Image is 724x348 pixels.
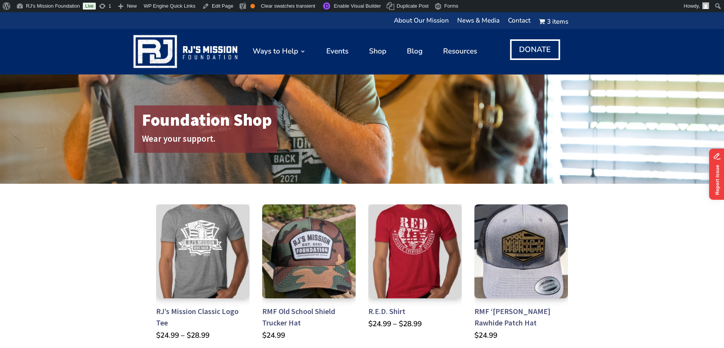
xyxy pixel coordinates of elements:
[510,39,560,60] a: DONATE
[262,330,285,340] bdi: 24.99
[474,204,568,298] img: RMF 'Merica Rawhide Patch Hat
[9,74,74,82] span: Active or Former Military
[187,330,210,340] bdi: 28.99
[457,18,500,28] a: News & Media
[399,319,403,329] span: $
[326,32,348,70] a: Events
[2,85,7,90] input: Active or Former First Responder
[181,330,185,340] span: –
[262,204,356,298] img: RMF Old School Shield Trucker Hat
[368,204,462,329] a: R.E.D. ShirtR.E.D. Shirt
[368,319,391,329] bdi: 24.99
[156,302,250,330] h2: RJ’s Mission Classic Logo Tee
[9,84,95,91] span: Active or Former First Responder
[142,132,273,149] h2: Wear your support.
[2,113,7,118] input: Supportive Business
[253,32,306,70] a: Ways to Help
[443,32,477,70] a: Resources
[474,330,497,340] bdi: 24.99
[9,103,64,110] span: Supportive Individual
[407,32,422,70] a: Blog
[474,204,568,340] a: RMF 'Merica Rawhide Patch HatRMF ‘[PERSON_NAME] Rawhide Patch Hat $24.99
[156,330,160,340] span: $
[539,17,547,26] i: Cart
[2,75,7,80] input: Active or Former Military
[9,112,61,120] span: Supportive Business
[369,32,386,70] a: Shop
[142,109,273,134] h1: Foundation Shop
[368,204,462,298] img: R.E.D. Shirt
[262,302,356,330] h2: RMF Old School Shield Trucker Hat
[547,19,568,24] span: 3 items
[368,319,372,329] span: $
[156,330,179,340] bdi: 24.99
[156,204,250,340] a: RJ’s Mission Classic Logo TeeRJ’s Mission Classic Logo Tee
[474,302,568,330] h2: RMF ‘[PERSON_NAME] Rawhide Patch Hat
[262,330,266,340] span: $
[2,104,7,109] input: Supportive Individual
[156,204,250,298] img: RJ’s Mission Classic Logo Tee
[394,18,449,28] a: About Our Mission
[262,204,356,340] a: RMF Old School Shield Trucker HatRMF Old School Shield Trucker Hat $24.99
[508,18,531,28] a: Contact
[399,319,422,329] bdi: 28.99
[368,302,462,319] h2: R.E.D. Shirt
[2,94,7,99] input: Family Member of Above
[539,18,568,28] a: Cart3 items
[187,330,191,340] span: $
[474,330,479,340] span: $
[250,4,255,8] div: OK
[83,3,96,10] a: Live
[393,319,397,329] span: –
[9,93,73,101] span: Family Member of Above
